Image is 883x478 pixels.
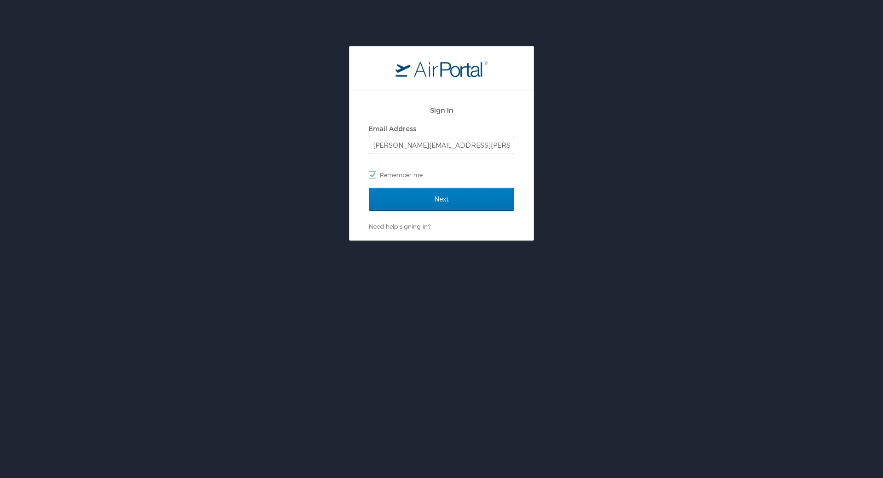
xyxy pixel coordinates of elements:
[396,60,487,77] img: logo
[369,105,514,115] h2: Sign In
[369,223,430,230] a: Need help signing in?
[369,188,514,211] input: Next
[369,168,514,182] label: Remember me
[369,125,416,132] label: Email Address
